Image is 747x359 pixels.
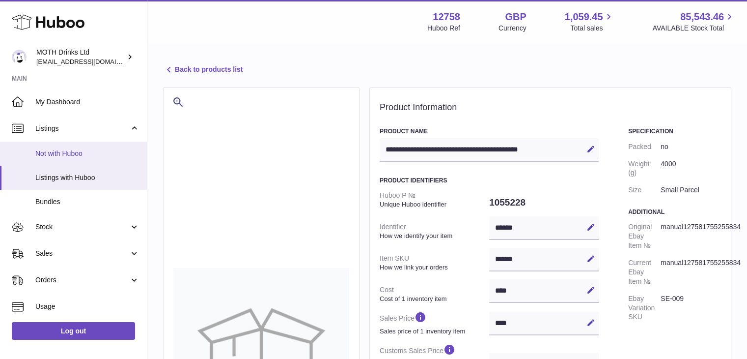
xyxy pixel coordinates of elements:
dt: Current Ebay Item № [628,254,661,290]
span: Stock [35,222,129,232]
dd: 1055228 [489,192,599,213]
h3: Additional [628,208,721,216]
dd: 4000 [661,155,721,182]
h2: Product Information [380,102,721,113]
dd: manual127581755255834 [661,254,721,290]
h3: Product Name [380,127,599,135]
strong: How we identify your item [380,232,487,240]
a: Back to products list [163,64,243,76]
dd: Small Parcel [661,181,721,199]
dt: Identifier [380,218,489,244]
span: [EMAIL_ADDRESS][DOMAIN_NAME] [36,58,144,65]
span: Total sales [570,24,614,33]
dt: Huboo P № [380,187,489,212]
div: Currency [498,24,526,33]
dd: manual127581755255834 [661,218,721,254]
strong: GBP [505,10,526,24]
span: Listings [35,124,129,133]
dd: no [661,138,721,155]
dt: Size [628,181,661,199]
strong: 12758 [433,10,460,24]
span: Bundles [35,197,139,207]
strong: How we link your orders [380,263,487,272]
dt: Sales Price [380,307,489,339]
strong: Unique Huboo identifier [380,200,487,209]
span: My Dashboard [35,97,139,107]
span: Listings with Huboo [35,173,139,182]
a: Log out [12,322,135,340]
dt: Original Ebay Item № [628,218,661,254]
strong: Cost of 1 inventory item [380,295,487,303]
dt: Item SKU [380,250,489,275]
h3: Specification [628,127,721,135]
dt: Cost [380,281,489,307]
dt: Ebay Variation SKU [628,290,661,326]
h3: Product Identifiers [380,177,599,184]
a: 1,059.45 Total sales [565,10,614,33]
a: 85,543.46 AVAILABLE Stock Total [652,10,735,33]
span: Sales [35,249,129,258]
span: 85,543.46 [680,10,724,24]
span: Usage [35,302,139,311]
span: Not with Huboo [35,149,139,158]
span: AVAILABLE Stock Total [652,24,735,33]
span: Orders [35,275,129,285]
dt: Packed [628,138,661,155]
strong: Sales price of 1 inventory item [380,327,487,336]
img: internalAdmin-12758@internal.huboo.com [12,50,27,64]
div: MOTH Drinks Ltd [36,48,125,66]
dd: SE-009 [661,290,721,326]
div: Huboo Ref [427,24,460,33]
span: 1,059.45 [565,10,603,24]
dt: Weight (g) [628,155,661,182]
